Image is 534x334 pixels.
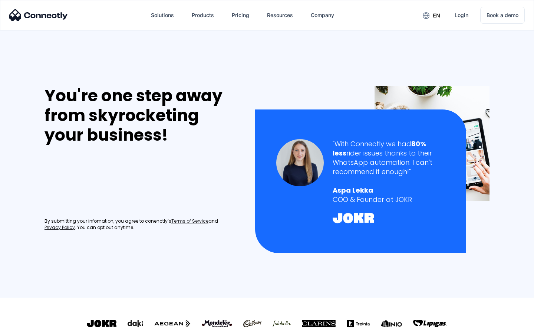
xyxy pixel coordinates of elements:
div: Login [455,10,468,20]
a: Pricing [226,6,255,24]
iframe: Form 0 [44,154,156,209]
div: COO & Founder at JOKR [333,195,445,204]
img: Connectly Logo [9,9,68,21]
a: Login [449,6,474,24]
a: Book a demo [480,7,525,24]
div: By submitting your infomation, you agree to conenctly’s and . You can opt out anytime. [44,218,240,231]
div: en [433,10,440,21]
div: Company [311,10,334,20]
div: Products [192,10,214,20]
div: You're one step away from skyrocketing your business! [44,86,240,145]
a: Privacy Policy [44,225,75,231]
a: Terms of Service [171,218,208,225]
strong: 80% less [333,139,426,158]
strong: Aspa Lekka [333,186,373,195]
div: Solutions [151,10,174,20]
div: "With Connectly we had rider issues thanks to their WhatsApp automation. I can't recommend it eno... [333,139,445,177]
div: Pricing [232,10,249,20]
div: Resources [267,10,293,20]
